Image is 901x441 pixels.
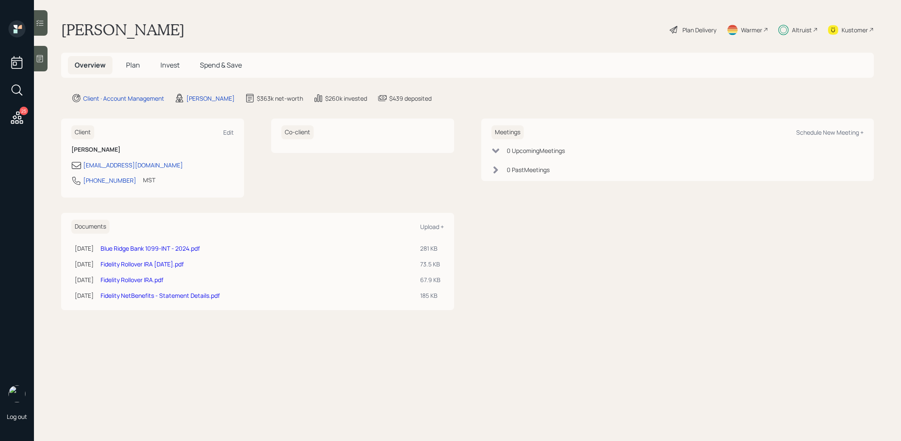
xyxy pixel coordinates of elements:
[75,260,94,269] div: [DATE]
[75,244,94,253] div: [DATE]
[126,60,140,70] span: Plan
[75,275,94,284] div: [DATE]
[71,220,109,234] h6: Documents
[792,25,812,34] div: Altruist
[71,146,234,153] h6: [PERSON_NAME]
[507,146,565,155] div: 0 Upcoming Meeting s
[420,260,441,269] div: 73.5 KB
[160,60,180,70] span: Invest
[61,20,185,39] h1: [PERSON_NAME]
[75,60,106,70] span: Overview
[325,94,367,103] div: $260k invested
[101,291,220,300] a: Fidelity NetBenefits - Statement Details.pdf
[491,125,524,139] h6: Meetings
[7,413,27,421] div: Log out
[420,275,441,284] div: 67.9 KB
[200,60,242,70] span: Spend & Save
[75,291,94,300] div: [DATE]
[842,25,868,34] div: Kustomer
[741,25,762,34] div: Warmer
[101,276,163,284] a: Fidelity Rollover IRA.pdf
[420,244,441,253] div: 281 KB
[101,260,184,268] a: Fidelity Rollover IRA [DATE].pdf
[796,128,864,136] div: Schedule New Meeting +
[143,175,155,184] div: MST
[682,25,716,34] div: Plan Delivery
[186,94,235,103] div: [PERSON_NAME]
[257,94,303,103] div: $363k net-worth
[71,125,94,139] h6: Client
[83,161,183,170] div: [EMAIL_ADDRESS][DOMAIN_NAME]
[420,223,444,231] div: Upload +
[223,128,234,136] div: Edit
[281,125,314,139] h6: Co-client
[420,291,441,300] div: 185 KB
[389,94,432,103] div: $439 deposited
[83,94,164,103] div: Client · Account Management
[101,244,200,252] a: Blue Ridge Bank 1099-INT - 2024.pdf
[8,385,25,402] img: treva-nostdahl-headshot.png
[83,176,136,185] div: [PHONE_NUMBER]
[20,107,28,115] div: 25
[507,165,550,174] div: 0 Past Meeting s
